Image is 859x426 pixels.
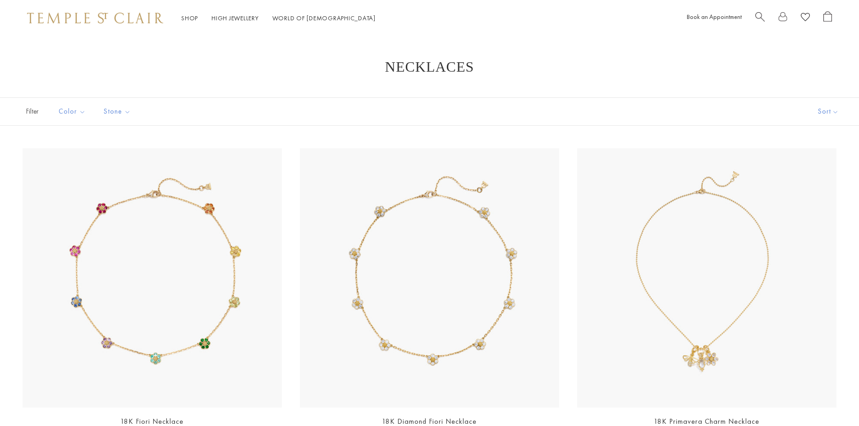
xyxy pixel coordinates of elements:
img: 18K Fiori Necklace [23,148,282,408]
iframe: Gorgias live chat messenger [814,384,850,417]
img: NCH-E7BEEFIORBM [577,148,836,408]
a: High JewelleryHigh Jewellery [211,14,259,22]
a: 18K Primavera Charm Necklace [654,417,759,426]
a: View Wishlist [801,11,810,25]
button: Show sort by [798,98,859,125]
img: N31810-FIORI [300,148,559,408]
nav: Main navigation [181,13,376,24]
span: Color [54,106,92,117]
a: 18K Fiori Necklace [120,417,184,426]
button: Color [52,101,92,122]
a: 18K Primavera Charm NecklaceNCH-E7BEEFIORBM [577,148,836,408]
a: World of [DEMOGRAPHIC_DATA]World of [DEMOGRAPHIC_DATA] [272,14,376,22]
button: Stone [97,101,138,122]
a: ShopShop [181,14,198,22]
a: Book an Appointment [687,13,742,21]
img: Temple St. Clair [27,13,163,23]
a: Search [755,11,765,25]
h1: Necklaces [36,59,823,75]
a: Open Shopping Bag [823,11,832,25]
a: 18K Diamond Fiori Necklace [382,417,477,426]
a: 18K Diamond Fiori NecklaceN31810-FIORI [300,148,559,408]
span: Stone [99,106,138,117]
